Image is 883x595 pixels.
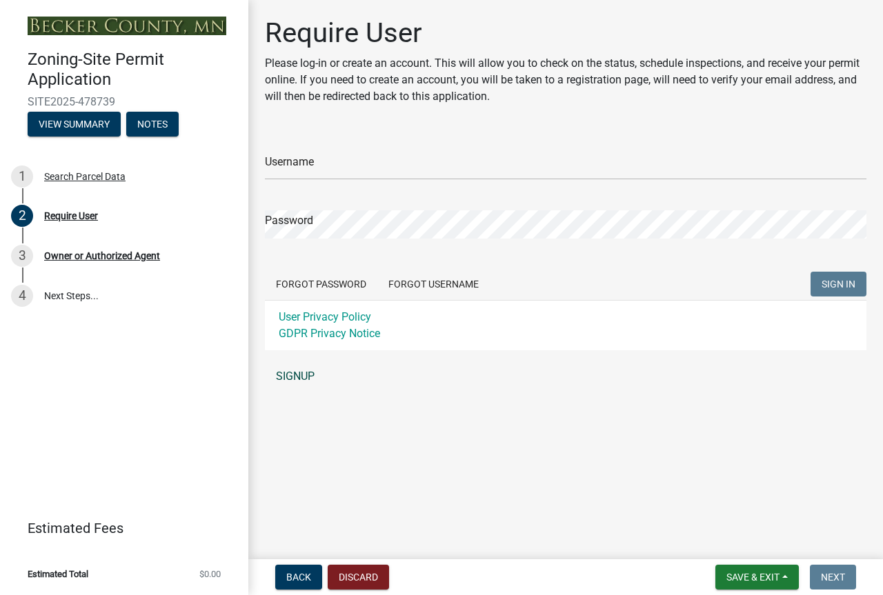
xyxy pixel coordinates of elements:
[715,565,799,589] button: Save & Exit
[726,572,780,583] span: Save & Exit
[286,572,311,583] span: Back
[11,514,226,542] a: Estimated Fees
[28,95,221,108] span: SITE2025-478739
[11,205,33,227] div: 2
[328,565,389,589] button: Discard
[44,211,98,221] div: Require User
[28,112,121,137] button: View Summary
[11,285,33,307] div: 4
[265,17,866,50] h1: Require User
[265,55,866,105] p: Please log-in or create an account. This will allow you to check on the status, schedule inspecti...
[44,172,126,181] div: Search Parcel Data
[275,565,322,589] button: Back
[44,251,160,261] div: Owner or Authorized Agent
[11,165,33,188] div: 1
[377,272,490,296] button: Forgot Username
[265,363,866,390] a: SIGNUP
[822,279,855,290] span: SIGN IN
[199,569,221,578] span: $0.00
[126,112,179,137] button: Notes
[279,310,371,323] a: User Privacy Policy
[11,245,33,267] div: 3
[28,17,226,35] img: Becker County, Minnesota
[279,327,380,340] a: GDPR Privacy Notice
[265,272,377,296] button: Forgot Password
[810,565,856,589] button: Next
[28,569,88,578] span: Estimated Total
[821,572,845,583] span: Next
[811,272,866,296] button: SIGN IN
[28,119,121,130] wm-modal-confirm: Summary
[28,50,237,90] h4: Zoning-Site Permit Application
[126,119,179,130] wm-modal-confirm: Notes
